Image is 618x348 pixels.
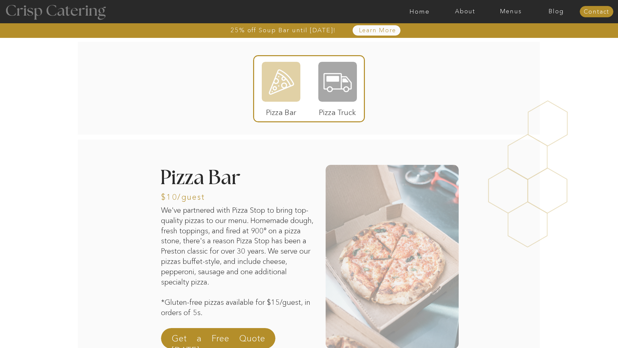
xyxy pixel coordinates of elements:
[442,8,488,15] a: About
[259,101,303,120] p: Pizza Bar
[343,27,411,34] a: Learn More
[160,168,282,189] h2: Pizza Bar
[397,8,442,15] a: Home
[161,205,314,304] p: We've partnered with Pizza Stop to bring top-quality pizzas to our menu. Homemade dough, fresh to...
[161,193,256,199] h3: $10/guest
[534,8,579,15] a: Blog
[488,8,534,15] a: Menus
[580,9,613,15] a: Contact
[207,27,360,34] a: 25% off Soup Bar until [DATE]!
[315,101,360,120] p: Pizza Truck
